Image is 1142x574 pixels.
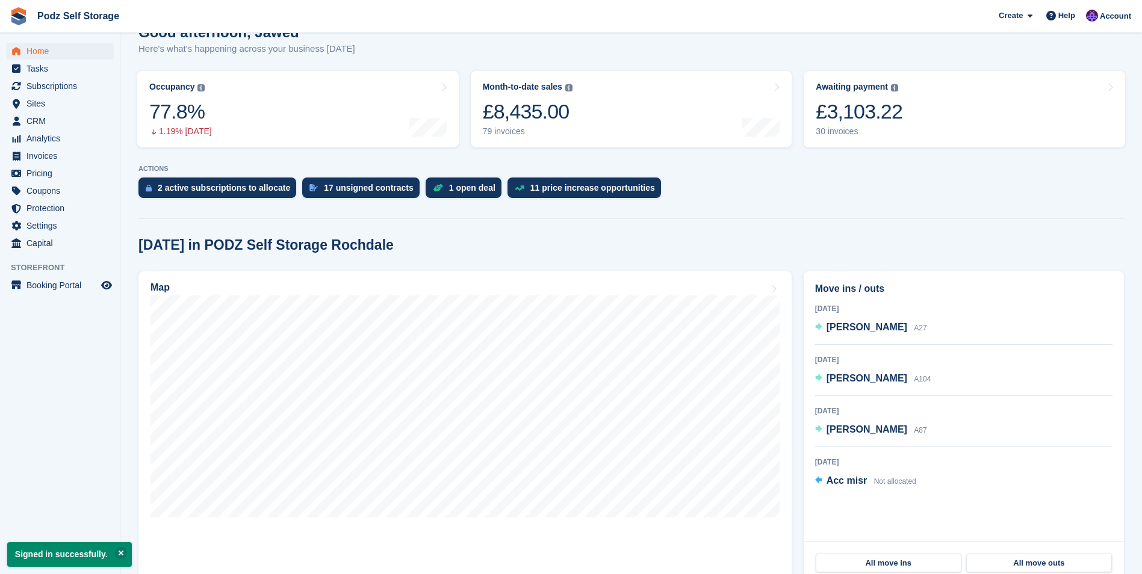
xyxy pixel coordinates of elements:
a: menu [6,113,114,129]
a: menu [6,182,114,199]
a: All move outs [966,554,1112,573]
a: [PERSON_NAME] A104 [815,371,931,387]
a: Awaiting payment £3,103.22 30 invoices [804,71,1125,147]
span: Acc misr [827,475,867,486]
span: Storefront [11,262,120,274]
div: Occupancy [149,82,194,92]
div: 2 active subscriptions to allocate [158,183,290,193]
p: Signed in successfully. [7,542,132,567]
span: Home [26,43,99,60]
img: deal-1b604bf984904fb50ccaf53a9ad4b4a5d6e5aea283cecdc64d6e3604feb123c2.svg [433,184,443,192]
a: All move ins [816,554,961,573]
span: Tasks [26,60,99,77]
div: 1 open deal [449,183,495,193]
span: CRM [26,113,99,129]
span: Help [1058,10,1075,22]
div: £3,103.22 [816,99,902,124]
span: Settings [26,217,99,234]
a: menu [6,78,114,94]
div: [DATE] [815,406,1113,416]
a: menu [6,277,114,294]
div: Month-to-date sales [483,82,562,92]
a: [PERSON_NAME] A27 [815,320,927,336]
img: icon-info-grey-7440780725fd019a000dd9b08b2336e03edf1995a4989e88bcd33f0948082b44.svg [565,84,573,91]
img: Jawed Chowdhary [1086,10,1098,22]
a: 1 open deal [426,177,507,204]
span: Create [999,10,1023,22]
img: stora-icon-8386f47178a22dfd0bd8f6a31ec36ba5ce8667c1dd55bd0f319d3a0aa187defe.svg [10,7,28,25]
a: Month-to-date sales £8,435.00 79 invoices [471,71,792,147]
a: [PERSON_NAME] A87 [815,422,927,438]
a: 17 unsigned contracts [302,177,426,204]
p: ACTIONS [138,165,1124,173]
a: Acc misr Not allocated [815,474,916,489]
img: active_subscription_to_allocate_icon-d502201f5373d7db506a760aba3b589e785aa758c864c3986d89f69b8ff3... [146,184,152,192]
div: £8,435.00 [483,99,573,124]
span: [PERSON_NAME] [827,373,907,383]
span: Invoices [26,147,99,164]
div: 77.8% [149,99,212,124]
span: Subscriptions [26,78,99,94]
span: Booking Portal [26,277,99,294]
div: 30 invoices [816,126,902,137]
a: menu [6,217,114,234]
span: Not allocated [874,477,916,486]
a: menu [6,165,114,182]
div: 17 unsigned contracts [324,183,414,193]
div: [DATE] [815,354,1113,365]
img: contract_signature_icon-13c848040528278c33f63329250d36e43548de30e8caae1d1a13099fd9432cc5.svg [309,184,318,191]
span: [PERSON_NAME] [827,424,907,434]
a: menu [6,147,114,164]
div: [DATE] [815,457,1113,468]
a: 2 active subscriptions to allocate [138,177,302,204]
div: 1.19% [DATE] [149,126,212,137]
span: Sites [26,95,99,112]
span: Protection [26,200,99,217]
img: icon-info-grey-7440780725fd019a000dd9b08b2336e03edf1995a4989e88bcd33f0948082b44.svg [197,84,205,91]
h2: Map [151,282,170,293]
span: A87 [914,426,926,434]
a: Occupancy 77.8% 1.19% [DATE] [137,71,459,147]
span: A104 [914,375,931,383]
span: Account [1100,10,1131,22]
h2: [DATE] in PODZ Self Storage Rochdale [138,237,394,253]
span: A27 [914,324,926,332]
a: menu [6,235,114,252]
a: Preview store [99,278,114,292]
img: icon-info-grey-7440780725fd019a000dd9b08b2336e03edf1995a4989e88bcd33f0948082b44.svg [891,84,898,91]
h2: Move ins / outs [815,282,1113,296]
span: Capital [26,235,99,252]
a: menu [6,130,114,147]
a: Podz Self Storage [33,6,124,26]
a: menu [6,200,114,217]
span: Analytics [26,130,99,147]
a: 11 price increase opportunities [507,177,667,204]
p: Here's what's happening across your business [DATE] [138,42,355,56]
a: menu [6,60,114,77]
span: Coupons [26,182,99,199]
span: [PERSON_NAME] [827,322,907,332]
img: price_increase_opportunities-93ffe204e8149a01c8c9dc8f82e8f89637d9d84a8eef4429ea346261dce0b2c0.svg [515,185,524,191]
div: [DATE] [815,303,1113,314]
div: 79 invoices [483,126,573,137]
span: Pricing [26,165,99,182]
div: 11 price increase opportunities [530,183,655,193]
a: menu [6,95,114,112]
div: Awaiting payment [816,82,888,92]
a: menu [6,43,114,60]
